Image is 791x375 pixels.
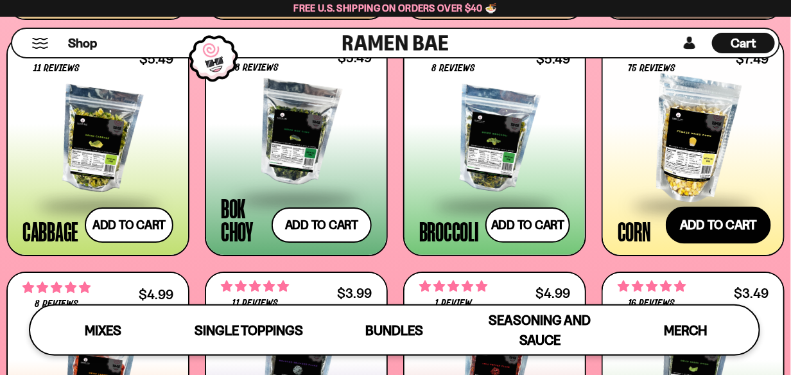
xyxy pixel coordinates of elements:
a: Single Toppings [176,306,322,354]
span: Mixes [85,322,121,338]
span: 16 reviews [628,299,675,309]
a: Bundles [322,306,467,354]
div: $3.49 [734,287,769,299]
a: Seasoning and Sauce [467,306,613,354]
div: Cabbage [22,220,78,243]
div: Broccoli [419,220,479,243]
span: Cart [731,35,756,51]
a: Mixes [30,306,176,354]
a: Merch [613,306,759,354]
span: Seasoning and Sauce [489,312,591,348]
button: Mobile Menu Trigger [31,38,49,49]
span: Bundles [365,322,423,338]
span: 5.00 stars [419,278,487,295]
div: Bok Choy [221,196,265,243]
a: 4.91 stars 75 reviews $7.49 Corn Add to cart [602,35,785,256]
span: 4.75 stars [22,279,91,296]
div: Cart [712,29,775,57]
span: Merch [665,322,708,338]
button: Add to cart [485,207,570,243]
button: Add to cart [666,206,771,243]
span: Single Toppings [195,322,303,338]
a: 4.75 stars 8 reviews $5.49 Broccoli Add to cart [403,35,586,256]
span: 4.88 stars [618,278,686,295]
div: Corn [618,220,651,243]
span: 4.82 stars [221,278,289,295]
a: 4.83 stars 18 reviews $5.49 Bok Choy Add to cart [205,35,388,256]
a: 4.82 stars 11 reviews $5.49 Cabbage Add to cart [6,35,189,256]
span: Free U.S. Shipping on Orders over $40 🍜 [294,2,498,14]
button: Add to cart [85,207,173,243]
button: Add to cart [272,207,372,243]
span: Shop [68,35,97,52]
div: $3.99 [337,287,372,299]
span: 1 review [435,299,472,309]
span: 8 reviews [35,299,78,310]
a: Shop [68,33,97,53]
div: $4.99 [139,288,173,301]
span: 11 reviews [232,299,278,309]
div: $4.99 [535,287,570,299]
